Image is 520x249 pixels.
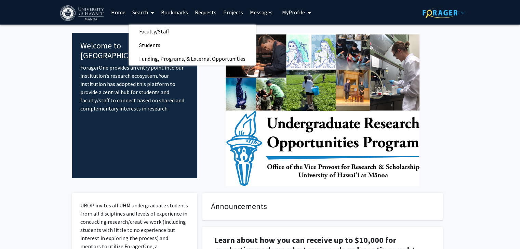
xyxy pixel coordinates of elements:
[80,63,189,113] p: ForagerOne provides an entry point into our institution’s research ecosystem. Your institution ha...
[129,0,158,24] a: Search
[191,0,220,24] a: Requests
[108,0,129,24] a: Home
[129,52,256,65] span: Funding, Programs, & External Opportunities
[129,54,256,64] a: Funding, Programs, & External Opportunities
[211,202,434,211] h4: Announcements
[60,5,105,21] img: University of Hawaiʻi at Mānoa Logo
[423,8,465,18] img: ForagerOne Logo
[129,25,179,38] span: Faculty/Staff
[220,0,246,24] a: Projects
[129,38,171,52] span: Students
[80,41,189,61] h4: Welcome to [GEOGRAPHIC_DATA]
[246,0,276,24] a: Messages
[5,218,29,244] iframe: Chat
[158,0,191,24] a: Bookmarks
[129,26,256,36] a: Faculty/Staff
[282,9,305,16] span: My Profile
[129,40,256,50] a: Students
[226,33,419,186] img: Cover Image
